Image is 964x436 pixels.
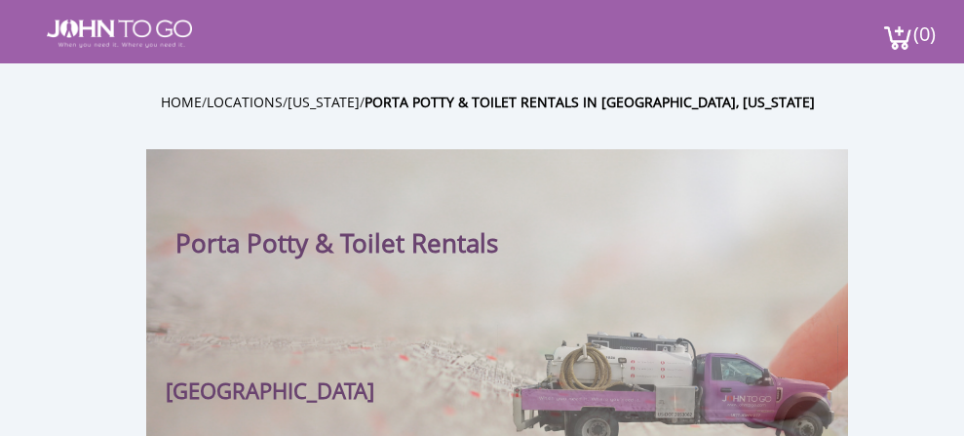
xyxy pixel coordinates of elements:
[175,188,574,259] h1: Porta Potty & Toilet Rentals
[166,388,374,393] h3: [GEOGRAPHIC_DATA]
[365,93,815,111] a: Porta Potty & Toilet Rentals in [GEOGRAPHIC_DATA], [US_STATE]
[161,93,202,111] a: Home
[883,24,912,51] img: cart a
[161,91,863,113] ul: / / /
[207,93,283,111] a: Locations
[47,20,192,48] img: JOHN to go
[912,5,936,47] span: (0)
[288,93,360,111] a: [US_STATE]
